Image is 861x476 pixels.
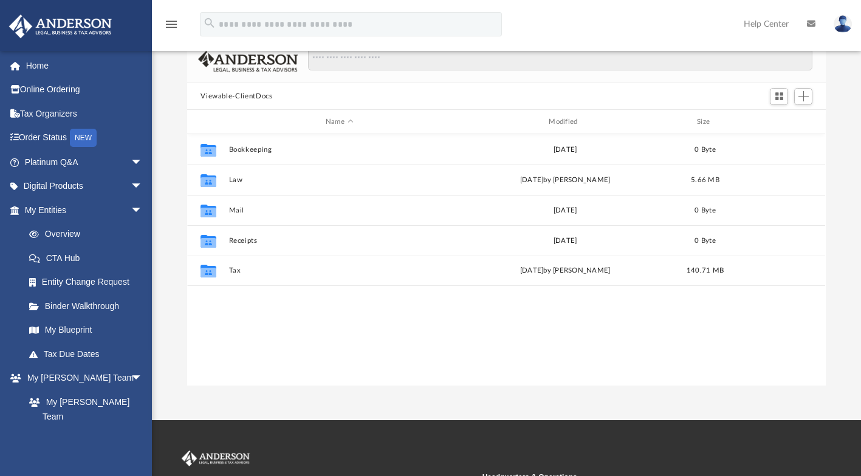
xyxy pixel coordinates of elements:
[201,91,272,102] button: Viewable-ClientDocs
[770,88,788,105] button: Switch to Grid View
[9,174,161,199] a: Digital Productsarrow_drop_down
[70,129,97,147] div: NEW
[308,48,812,71] input: Search files and folders
[695,237,716,244] span: 0 Byte
[229,237,450,245] button: Receipts
[187,134,825,386] div: grid
[735,117,820,127] div: id
[228,117,450,127] div: Name
[9,126,161,151] a: Order StatusNEW
[203,16,216,30] i: search
[179,450,252,466] img: Anderson Advisors Platinum Portal
[17,246,161,270] a: CTA Hub
[455,117,676,127] div: Modified
[17,270,161,294] a: Entity Change Request
[9,101,161,126] a: Tax Organizers
[229,146,450,154] button: Bookkeeping
[9,78,161,102] a: Online Ordering
[17,222,161,246] a: Overview
[691,177,719,183] span: 5.66 MB
[455,265,676,276] div: by [PERSON_NAME]
[695,146,716,153] span: 0 Byte
[520,267,544,274] span: [DATE]
[131,150,155,175] span: arrow_drop_down
[131,174,155,199] span: arrow_drop_down
[17,390,149,429] a: My [PERSON_NAME] Team
[17,294,161,318] a: Binder Walkthrough
[164,17,179,32] i: menu
[9,198,161,222] a: My Entitiesarrow_drop_down
[455,236,676,246] div: [DATE]
[5,15,115,38] img: Anderson Advisors Platinum Portal
[455,205,676,216] div: [DATE]
[794,88,812,105] button: Add
[455,175,676,186] div: [DATE] by [PERSON_NAME]
[229,206,450,214] button: Mail
[834,15,852,33] img: User Pic
[687,267,724,274] span: 140.71 MB
[681,117,730,127] div: Size
[17,429,155,467] a: [PERSON_NAME] System
[164,23,179,32] a: menu
[17,342,161,366] a: Tax Due Dates
[131,198,155,223] span: arrow_drop_down
[229,176,450,184] button: Law
[193,117,223,127] div: id
[455,144,676,155] div: [DATE]
[17,318,155,342] a: My Blueprint
[131,366,155,391] span: arrow_drop_down
[9,150,161,174] a: Platinum Q&Aarrow_drop_down
[695,207,716,214] span: 0 Byte
[9,53,161,78] a: Home
[229,267,450,275] button: Tax
[9,366,155,390] a: My [PERSON_NAME] Teamarrow_drop_down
